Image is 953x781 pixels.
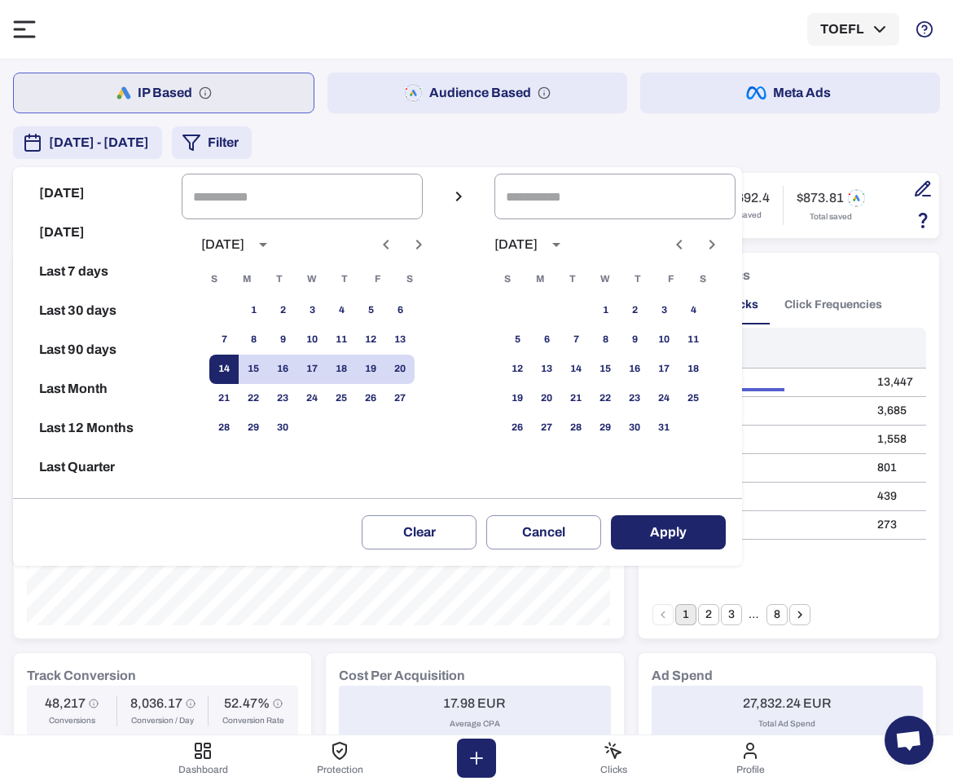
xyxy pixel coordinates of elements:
[327,384,356,413] button: 25
[327,355,356,384] button: 18
[209,384,239,413] button: 21
[591,355,620,384] button: 15
[395,263,424,296] span: Saturday
[503,384,532,413] button: 19
[620,355,649,384] button: 16
[268,325,297,355] button: 9
[372,231,400,258] button: Previous month
[239,355,268,384] button: 15
[665,231,693,258] button: Previous month
[20,369,175,408] button: Last Month
[265,263,294,296] span: Tuesday
[356,296,385,325] button: 5
[493,263,522,296] span: Sunday
[385,384,415,413] button: 27
[297,355,327,384] button: 17
[679,384,708,413] button: 25
[385,355,415,384] button: 20
[297,384,327,413] button: 24
[656,263,685,296] span: Friday
[558,263,587,296] span: Tuesday
[503,413,532,443] button: 26
[591,325,620,355] button: 8
[620,325,649,355] button: 9
[591,384,620,413] button: 22
[649,413,679,443] button: 31
[327,296,356,325] button: 4
[385,296,415,325] button: 6
[297,263,327,296] span: Wednesday
[239,384,268,413] button: 22
[532,384,561,413] button: 20
[679,355,708,384] button: 18
[20,487,175,526] button: Reset
[268,355,297,384] button: 16
[209,325,239,355] button: 7
[327,325,356,355] button: 11
[620,413,649,443] button: 30
[385,325,415,355] button: 13
[239,325,268,355] button: 8
[679,296,708,325] button: 4
[356,325,385,355] button: 12
[532,413,561,443] button: 27
[620,296,649,325] button: 2
[209,355,239,384] button: 14
[20,213,175,252] button: [DATE]
[20,330,175,369] button: Last 90 days
[688,263,718,296] span: Saturday
[356,384,385,413] button: 26
[679,325,708,355] button: 11
[525,263,555,296] span: Monday
[649,325,679,355] button: 10
[486,515,601,549] button: Cancel
[201,236,244,253] div: [DATE]
[356,355,385,384] button: 19
[239,413,268,443] button: 29
[532,325,561,355] button: 6
[611,515,726,549] button: Apply
[405,231,433,258] button: Next month
[20,448,175,487] button: Last Quarter
[239,296,268,325] button: 1
[494,236,538,253] div: [DATE]
[20,252,175,291] button: Last 7 days
[268,384,297,413] button: 23
[362,263,392,296] span: Friday
[232,263,261,296] span: Monday
[20,174,175,213] button: [DATE]
[561,413,591,443] button: 28
[362,515,476,549] button: Clear
[649,355,679,384] button: 17
[209,413,239,443] button: 28
[249,231,277,258] button: calendar view is open, switch to year view
[698,231,726,258] button: Next month
[591,296,620,325] button: 1
[561,355,591,384] button: 14
[200,263,229,296] span: Sunday
[20,408,175,448] button: Last 12 Months
[623,263,652,296] span: Thursday
[649,384,679,413] button: 24
[542,231,570,258] button: calendar view is open, switch to year view
[532,355,561,384] button: 13
[503,355,532,384] button: 12
[620,384,649,413] button: 23
[561,384,591,413] button: 21
[591,413,620,443] button: 29
[649,296,679,325] button: 3
[561,325,591,355] button: 7
[885,716,933,765] div: Open chat
[503,325,532,355] button: 5
[20,291,175,330] button: Last 30 days
[330,263,359,296] span: Thursday
[268,296,297,325] button: 2
[297,325,327,355] button: 10
[591,263,620,296] span: Wednesday
[297,296,327,325] button: 3
[268,413,297,443] button: 30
